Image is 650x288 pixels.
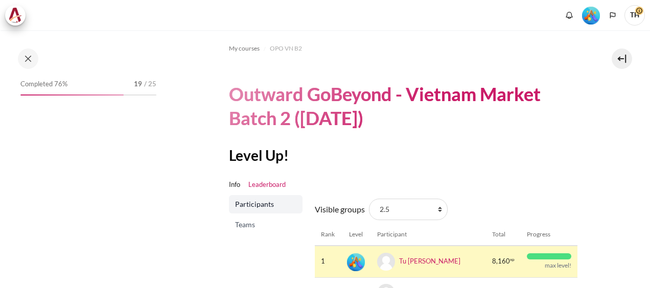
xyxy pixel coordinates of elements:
[229,215,303,234] a: Teams
[248,180,286,190] a: Leaderboard
[347,252,365,271] div: Level #5
[624,5,645,26] a: User menu
[229,195,303,213] a: Participants
[582,7,600,25] img: Level #5
[144,79,156,89] span: / 25
[545,261,571,270] div: max level!
[510,258,515,261] span: xp
[8,8,22,23] img: Architeck
[229,180,240,190] a: Info
[315,203,365,215] label: Visible groups
[5,5,31,26] a: Architeck Architeck
[134,79,142,89] span: 19
[315,246,341,277] td: 1
[578,6,604,25] a: Level #5
[315,224,341,246] th: Rank
[341,224,371,246] th: Level
[371,224,486,246] th: Participant
[20,94,124,95] div: 76%
[582,6,600,25] div: Level #5
[229,44,260,53] span: My courses
[270,44,302,53] span: OPO VN B2
[486,224,521,246] th: Total
[229,42,260,55] a: My courses
[235,199,298,209] span: Participants
[562,8,577,23] div: Show notification window with no new notifications
[20,79,67,89] span: Completed 76%
[347,253,365,271] img: Level #5
[605,8,620,23] button: Languages
[229,82,577,130] h1: Outward GoBeyond - Vietnam Market Batch 2 ([DATE])
[235,220,298,230] span: Teams
[492,256,510,267] span: 8,160
[624,5,645,26] span: TH
[521,224,577,246] th: Progress
[399,256,460,265] a: Tu [PERSON_NAME]
[229,146,577,164] h2: Level Up!
[270,42,302,55] a: OPO VN B2
[229,40,577,57] nav: Navigation bar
